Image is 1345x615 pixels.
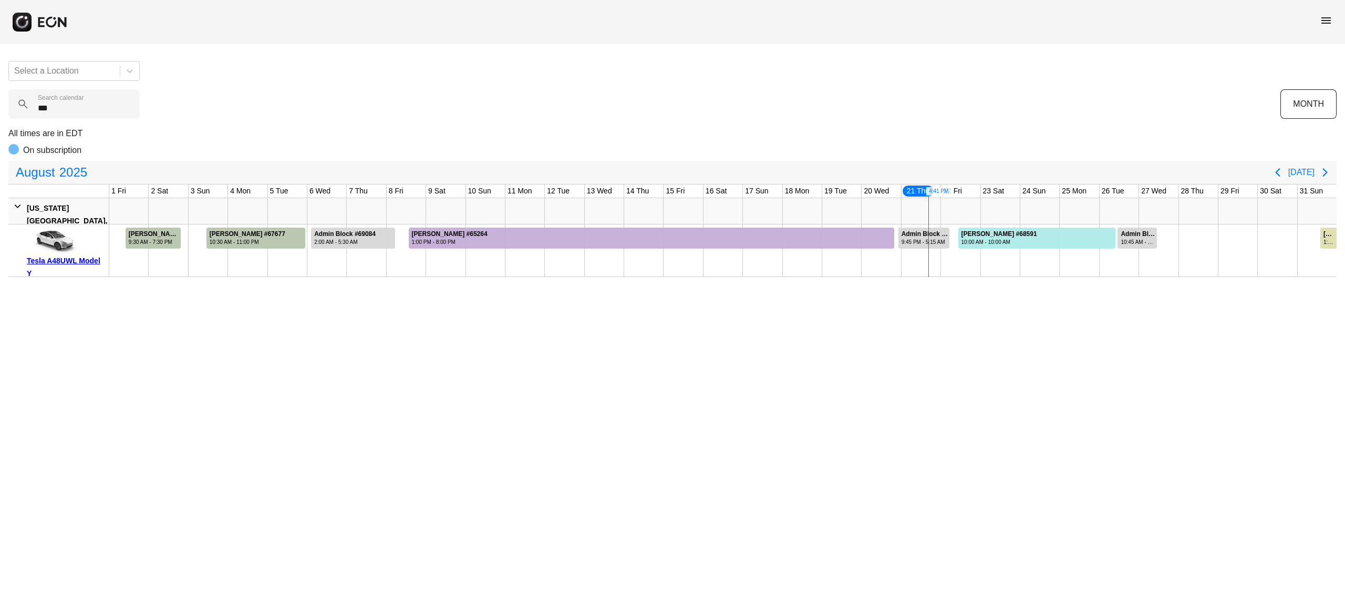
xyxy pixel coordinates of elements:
div: [US_STATE][GEOGRAPHIC_DATA], [GEOGRAPHIC_DATA] [27,202,107,240]
div: 10 Sun [466,184,493,198]
div: [PERSON_NAME] #67677 [210,230,285,238]
div: Admin Block #69001 [902,230,948,238]
div: 9 Sat [426,184,448,198]
div: [PERSON_NAME] #68591 [961,230,1037,238]
button: Previous page [1267,162,1288,183]
div: 18 Mon [783,184,812,198]
div: Rented for 2 days by David Hynek Current status is completed [125,224,181,249]
div: 2:00 AM - 5:30 AM [314,238,376,246]
div: 1:00 PM - 8:00 PM [412,238,488,246]
div: 9:45 PM - 5:15 AM [902,238,948,246]
div: 11 Mon [505,184,534,198]
p: On subscription [23,144,81,157]
div: 8 Fri [387,184,406,198]
div: 14 Thu [624,184,651,198]
div: 10:30 AM - 11:00 PM [210,238,285,246]
div: 24 Sun [1020,184,1048,198]
div: 9:30 AM - 7:30 PM [129,238,180,246]
div: 7 Thu [347,184,370,198]
div: 12 Tue [545,184,572,198]
div: Rented for 4 days by Nanzhong Deng Current status is confirmed [958,224,1116,249]
div: 2 Sat [149,184,170,198]
div: 10:00 AM - 10:00 AM [961,238,1037,246]
div: 16 Sat [703,184,729,198]
div: 5 Tue [268,184,291,198]
div: Rented for 2 days by Admin Block Current status is rental [898,224,950,249]
div: 19 Tue [822,184,849,198]
button: Next page [1315,162,1336,183]
label: Search calendar [38,94,84,102]
div: 23 Sat [981,184,1006,198]
div: 1:30 PM - 1:30 AM [1323,238,1336,246]
div: 13 Wed [585,184,614,198]
div: 10:45 AM - 11:00 AM [1121,238,1155,246]
div: 22 Fri [941,184,964,198]
div: 26 Tue [1100,184,1126,198]
div: 15 Fri [664,184,687,198]
button: [DATE] [1288,163,1315,182]
div: 29 Fri [1218,184,1241,198]
div: Tesla A48UWL Model Y [27,254,105,280]
div: 20 Wed [862,184,891,198]
div: [PERSON_NAME] #65264 [412,230,488,238]
div: 6 Wed [307,184,333,198]
div: Rented for 1 days by Julian Goldstein Current status is verified [1320,224,1337,249]
div: [PERSON_NAME] #70584 [1323,230,1336,238]
div: Rented for 13 days by Nhi Nguyen Current status is cleaning [408,224,895,249]
div: Rented for 3 days by Cong Zhao Current status is completed [206,224,306,249]
div: 28 Thu [1179,184,1206,198]
div: Rented for 1 days by Admin Block Current status is rental [1117,224,1157,249]
img: car [27,228,79,254]
span: August [14,162,57,183]
p: All times are in EDT [8,127,1337,140]
button: MONTH [1280,89,1337,119]
div: 21 Thu [902,184,935,198]
div: 31 Sun [1298,184,1325,198]
span: menu [1320,14,1332,27]
div: 4 Mon [228,184,253,198]
div: Rented for 3 days by Admin Block Current status is rental [311,224,396,249]
div: [PERSON_NAME] #67291 [129,230,180,238]
div: 1 Fri [109,184,128,198]
div: Admin Block #69084 [314,230,376,238]
div: 17 Sun [743,184,770,198]
div: 30 Sat [1258,184,1283,198]
button: August2025 [9,162,94,183]
div: Admin Block #69002 [1121,230,1155,238]
div: 25 Mon [1060,184,1089,198]
div: 27 Wed [1139,184,1168,198]
span: 2025 [57,162,89,183]
div: 3 Sun [189,184,212,198]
